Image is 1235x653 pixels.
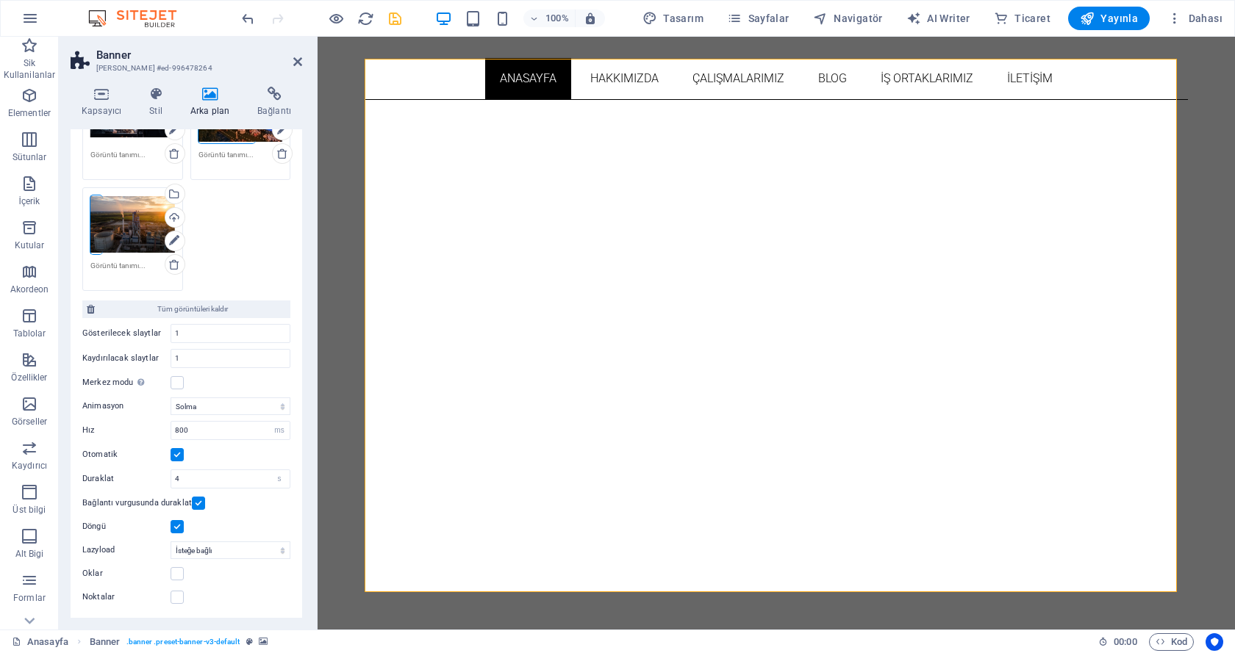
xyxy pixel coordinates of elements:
[1114,633,1136,651] span: 00 00
[82,300,290,318] button: Tüm görüntüleri kaldır
[82,494,192,512] label: Bağlantı vurgusunda duraklat
[637,7,709,30] button: Tasarım
[8,107,51,119] p: Elementler
[138,87,179,118] h4: Stil
[15,548,44,560] p: Alt Bigi
[988,7,1056,30] button: Ticaret
[15,239,45,251] p: Kutular
[82,354,171,362] label: Kaydırılacak slaytlar
[85,10,195,27] img: Editor Logo
[179,87,246,118] h4: Arka plan
[584,12,597,25] i: Yeniden boyutlandırmada yakınlaştırma düzeyini seçilen cihaza uyacak şekilde otomatik olarak ayarla.
[1068,7,1150,30] button: Yayınla
[545,10,569,27] h6: 100%
[1098,633,1137,651] h6: Oturum süresi
[90,633,121,651] span: Seçmek için tıkla. Düzenlemek için çift tıkla
[1124,636,1126,647] span: :
[82,426,171,434] label: Hız
[386,10,404,27] button: save
[906,11,970,26] span: AI Writer
[82,518,171,535] label: Döngü
[901,7,976,30] button: AI Writer
[82,565,171,582] label: Oklar
[11,372,47,383] p: Özellikler
[727,11,790,26] span: Sayfalar
[82,397,171,415] label: Animasyon
[99,300,286,318] span: Tüm görüntüleri kaldır
[721,7,795,30] button: Sayfalar
[12,633,68,651] a: Seçimi iptal etmek için tıkla. Sayfaları açmak için çift tıkla
[10,284,49,295] p: Akordeon
[807,7,889,30] button: Navigatör
[357,10,374,27] i: Sayfayı yeniden yükleyin
[82,475,171,483] label: Duraklat
[96,62,273,75] h3: [PERSON_NAME] #ed-996478264
[387,10,404,27] i: Kaydet (Ctrl+S)
[82,541,171,559] label: Lazyload
[1156,633,1187,651] span: Kod
[813,11,883,26] span: Navigatör
[239,10,257,27] button: undo
[13,328,46,339] p: Tablolar
[13,592,46,604] p: Formlar
[71,87,138,118] h4: Kapsayıcı
[1161,7,1228,30] button: Dahası
[82,329,171,337] label: Gösterilecek slaytlar
[523,10,576,27] button: 100%
[246,87,302,118] h4: Bağlantı
[637,7,709,30] div: Tasarım (Ctrl+Alt+Y)
[1167,11,1223,26] span: Dahası
[357,10,374,27] button: reload
[642,11,704,26] span: Tasarım
[82,588,171,606] label: Noktalar
[1080,11,1138,26] span: Yayınla
[1149,633,1194,651] button: Kod
[126,633,240,651] span: . banner .preset-banner-v3-default
[12,460,47,472] p: Kaydırıcı
[90,195,175,254] div: aerial-view-of-cement-factory-tower-with-high-conc-2024-12-06-22-20-27-utc-iyMH7ss92lk_8VjNAgeUHg...
[240,10,257,27] i: Geri al: Kaydırıcı görüntülerini değiştir (Ctrl+Z)
[246,638,253,646] i: Bu element, özelleştirilebilir bir ön ayar
[259,638,268,646] i: Bu element, arka plan içeriyor
[90,633,268,651] nav: breadcrumb
[12,151,47,163] p: Sütunlar
[12,504,46,516] p: Üst bilgi
[82,374,171,392] label: Merkez modu
[12,416,47,427] p: Görseller
[1206,633,1223,651] button: Usercentrics
[18,195,40,207] p: İçerik
[96,48,302,62] h2: Banner
[82,446,171,463] label: Otomatik
[994,11,1050,26] span: Ticaret
[327,10,345,27] button: Ön izleme modundan çıkıp düzenlemeye devam etmek için buraya tıklayın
